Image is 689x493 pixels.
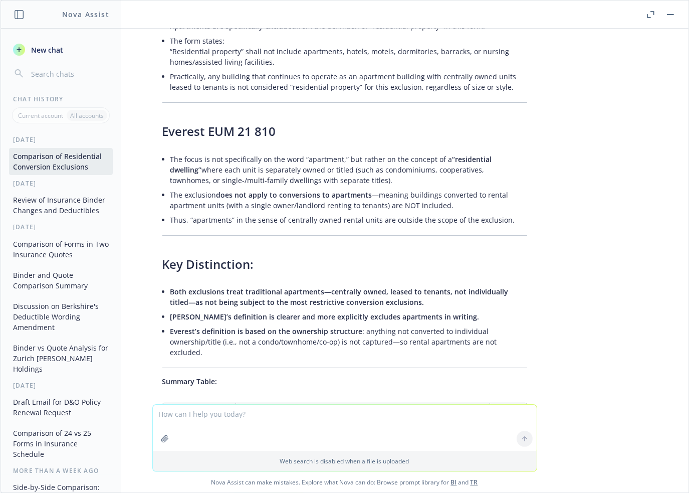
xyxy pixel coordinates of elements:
[170,69,527,94] li: Practically, any building that continues to operate as an apartment building with centrally owned...
[162,256,254,272] span: Key Distinction:
[170,154,492,175] span: “residential dwelling”
[170,213,527,227] li: Thus, “apartments” in the sense of centrally owned rental units are outside the scope of the excl...
[170,152,527,188] li: The focus is not specifically on the word “apartment,” but rather on the concept of a where each ...
[170,22,297,31] span: Apartments are specifically excluded
[62,9,109,20] h1: Nova Assist
[1,223,121,231] div: [DATE]
[9,394,113,421] button: Draft Email for D&O Policy Renewal Request
[5,472,684,492] span: Nova Assist can make mistakes. Explore what Nova can do: Browse prompt library for and
[1,95,121,103] div: Chat History
[29,67,109,81] input: Search chats
[9,298,113,336] button: Discussion on Berkshire's Deductible Wording Amendment
[9,148,113,175] button: Comparison of Residential Conversion Exclusions
[170,188,527,213] li: The exclusion —meaning buildings converted to rental apartment units (with a single owner/landlor...
[9,340,113,377] button: Binder vs Quote Analysis for Zurich [PERSON_NAME] Holdings
[29,45,63,55] span: New chat
[9,425,113,462] button: Comparison of 24 vs 25 Forms in Insurance Schedule
[451,478,457,486] a: BI
[236,403,490,422] th: Definition/Scope for “Apartment”
[9,41,113,59] button: New chat
[162,123,276,139] span: Everest EUM 21 810
[1,466,121,475] div: More than a week ago
[170,312,480,321] span: [PERSON_NAME]’s definition is clearer and more explicitly excludes apartments in writing.
[163,403,236,422] th: Carrier/Form
[159,457,531,465] p: Web search is disabled when a file is uploaded
[162,377,217,386] span: Summary Table:
[1,381,121,390] div: [DATE]
[170,46,527,67] p: “Residential property” shall not include apartments, hotels, motels, dormitories, barracks, or nu...
[1,135,121,144] div: [DATE]
[9,267,113,294] button: Binder and Quote Comparison Summary
[216,190,372,200] span: does not apply to conversions to apartments
[170,34,527,69] li: The form states:
[490,403,624,422] th: Apartments Excluded from Restriction?
[1,179,121,188] div: [DATE]
[170,324,527,360] li: : anything not converted to individual ownership/title (i.e., not a condo/townhome/co-op) is not ...
[170,287,509,307] span: Both exclusions treat traditional apartments—centrally owned, leased to tenants, not individually...
[70,111,104,120] p: All accounts
[9,192,113,219] button: Review of Insurance Binder Changes and Deductibles
[9,236,113,263] button: Comparison of Forms in Two Insurance Quotes
[170,326,363,336] span: Everest’s definition is based on the ownership structure
[18,111,63,120] p: Current account
[471,478,478,486] a: TR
